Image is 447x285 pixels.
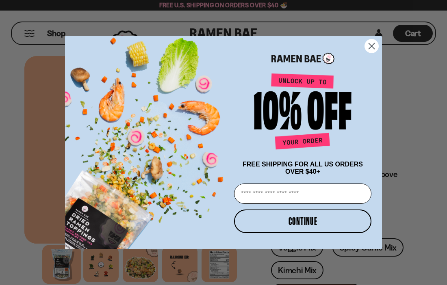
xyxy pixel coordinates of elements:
button: CONTINUE [234,209,371,233]
img: ce7035ce-2e49-461c-ae4b-8ade7372f32c.png [65,28,231,249]
img: Unlock up to 10% off [252,73,354,153]
button: Close dialog [365,39,379,53]
span: FREE SHIPPING FOR ALL US ORDERS OVER $40+ [243,161,363,175]
img: Ramen Bae Logo [271,52,334,65]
